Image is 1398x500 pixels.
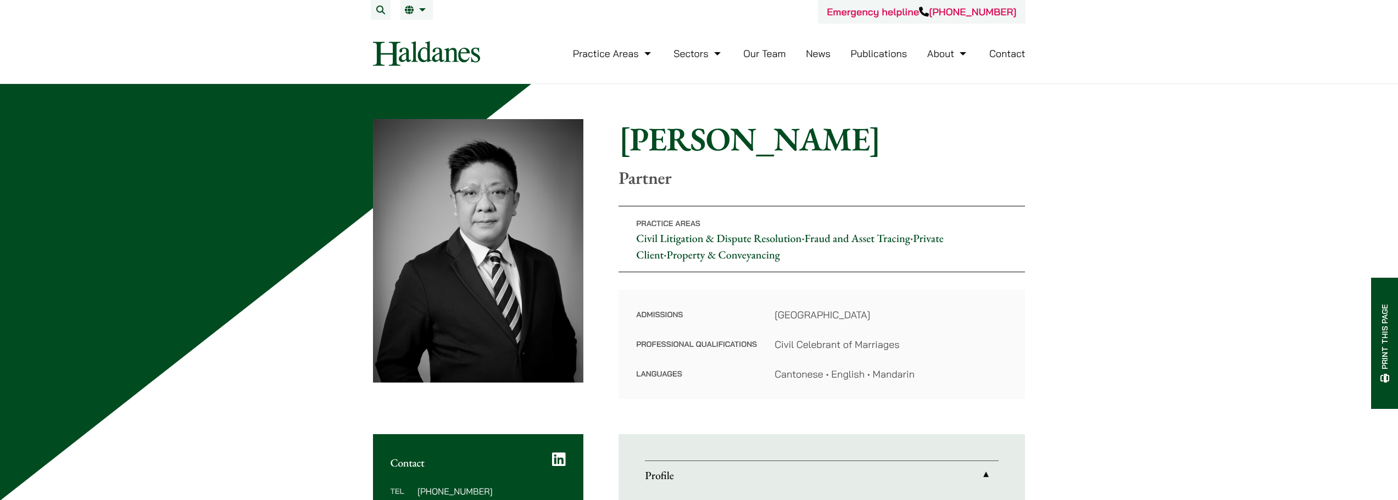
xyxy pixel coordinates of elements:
span: Practice Areas [636,218,700,228]
h1: [PERSON_NAME] [619,119,1025,159]
a: LinkedIn [552,452,566,467]
p: Partner [619,167,1025,188]
a: Publications [851,47,907,60]
a: Our Team [743,47,786,60]
img: Logo of Haldanes [373,41,480,66]
dt: Languages [636,367,757,381]
dt: Professional Qualifications [636,337,757,367]
a: Civil Litigation & Dispute Resolution [636,231,801,245]
h2: Contact [391,456,566,469]
dd: Civil Celebrant of Marriages [775,337,1007,352]
dt: Admissions [636,307,757,337]
a: Fraud and Asset Tracing [805,231,910,245]
a: EN [405,5,428,14]
p: • • • [619,206,1025,272]
a: Contact [989,47,1026,60]
dd: [GEOGRAPHIC_DATA] [775,307,1007,322]
dd: [PHONE_NUMBER] [417,487,566,496]
a: Practice Areas [573,47,654,60]
a: Profile [645,461,999,490]
a: Sectors [673,47,723,60]
dd: Cantonese • English • Mandarin [775,367,1007,381]
a: Property & Conveyancing [667,248,780,262]
a: News [806,47,831,60]
a: Emergency helpline[PHONE_NUMBER] [827,5,1016,18]
a: About [927,47,969,60]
